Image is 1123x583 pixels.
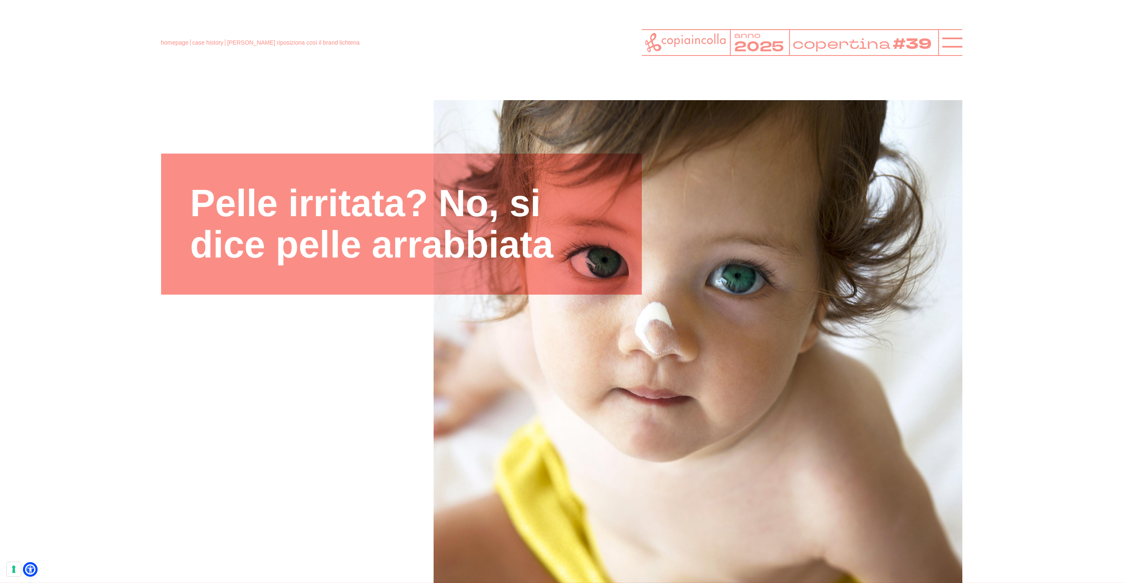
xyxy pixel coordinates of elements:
[7,562,21,576] button: Le tue preferenze relative al consenso per le tecnologie di tracciamento
[734,37,784,56] tspan: 2025
[734,30,760,40] tspan: anno
[161,39,189,46] a: homepage
[190,183,613,265] h1: Pelle irritata? No, si dice pelle arrabbiata
[227,39,359,46] span: [PERSON_NAME] riposiziona così il brand lichtena
[25,564,35,575] a: Open Accessibility Menu
[792,34,892,54] tspan: copertina
[894,34,934,55] tspan: #39
[192,39,224,46] a: case history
